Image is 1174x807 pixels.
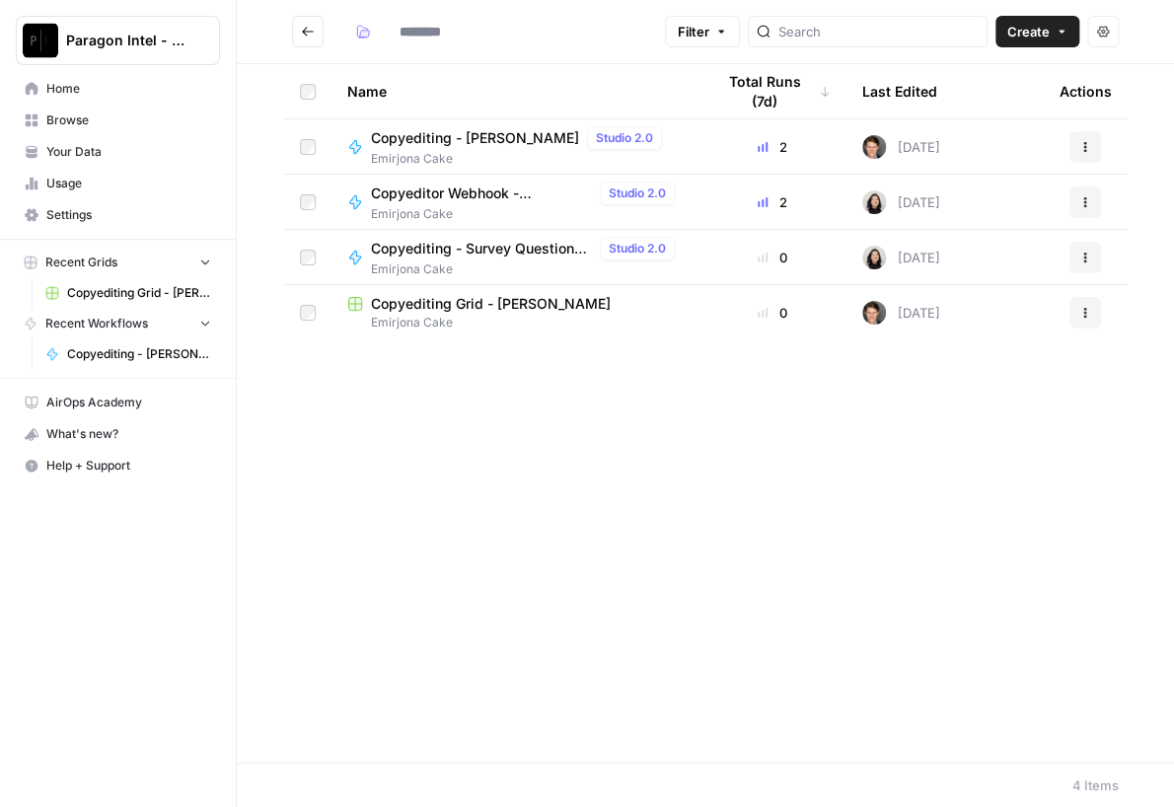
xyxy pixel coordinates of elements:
a: Copyediting Grid - [PERSON_NAME]Emirjona Cake [347,294,683,331]
span: Copyediting Grid - [PERSON_NAME] [67,284,211,302]
div: [DATE] [862,301,940,325]
a: Home [16,73,220,105]
div: What's new? [17,419,219,449]
span: Settings [46,206,211,224]
span: Help + Support [46,457,211,475]
button: Recent Grids [16,248,220,277]
a: Copyediting - [PERSON_NAME] [37,338,220,370]
a: AirOps Academy [16,387,220,418]
span: Your Data [46,143,211,161]
button: What's new? [16,418,220,450]
span: Emirjona Cake [371,260,683,278]
span: Studio 2.0 [596,129,653,147]
div: Name [347,64,683,118]
button: Help + Support [16,450,220,481]
span: Emirjona Cake [347,314,683,331]
a: Browse [16,105,220,136]
div: [DATE] [862,246,940,269]
a: Copyediting - Survey Questions - [PERSON_NAME]Studio 2.0Emirjona Cake [347,237,683,278]
a: Copyediting Grid - [PERSON_NAME] [37,277,220,309]
img: t5ef5oef8zpw1w4g2xghobes91mw [862,190,886,214]
div: Last Edited [862,64,937,118]
div: 2 [714,137,831,157]
div: Total Runs (7d) [714,64,831,118]
span: Copyediting - [PERSON_NAME] [371,128,579,148]
img: qw00ik6ez51o8uf7vgx83yxyzow9 [862,135,886,159]
span: Studio 2.0 [609,184,666,202]
span: Copyediting - [PERSON_NAME] [67,345,211,363]
span: Browse [46,111,211,129]
span: Usage [46,175,211,192]
button: Go back [292,16,324,47]
a: Usage [16,168,220,199]
img: t5ef5oef8zpw1w4g2xghobes91mw [862,246,886,269]
img: Paragon Intel - Copyediting Logo [23,23,58,58]
span: Emirjona Cake [371,205,683,223]
span: Recent Workflows [45,315,148,332]
span: Recent Grids [45,254,117,271]
span: Filter [678,22,709,41]
span: AirOps Academy [46,394,211,411]
a: Your Data [16,136,220,168]
div: 2 [714,192,831,212]
button: Create [995,16,1079,47]
a: Copyeditor Webhook - [PERSON_NAME]Studio 2.0Emirjona Cake [347,182,683,223]
div: [DATE] [862,190,940,214]
div: 4 Items [1072,775,1119,795]
button: Workspace: Paragon Intel - Copyediting [16,16,220,65]
span: Studio 2.0 [609,240,666,257]
button: Recent Workflows [16,309,220,338]
button: Filter [665,16,740,47]
span: Copyediting Grid - [PERSON_NAME] [371,294,611,314]
span: Paragon Intel - Copyediting [66,31,185,50]
span: Emirjona Cake [371,150,670,168]
div: Actions [1060,64,1112,118]
div: 0 [714,303,831,323]
div: [DATE] [862,135,940,159]
span: Home [46,80,211,98]
span: Copyeditor Webhook - [PERSON_NAME] [371,183,592,203]
div: 0 [714,248,831,267]
span: Copyediting - Survey Questions - [PERSON_NAME] [371,239,592,258]
a: Settings [16,199,220,231]
span: Create [1007,22,1050,41]
img: qw00ik6ez51o8uf7vgx83yxyzow9 [862,301,886,325]
a: Copyediting - [PERSON_NAME]Studio 2.0Emirjona Cake [347,126,683,168]
input: Search [778,22,979,41]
